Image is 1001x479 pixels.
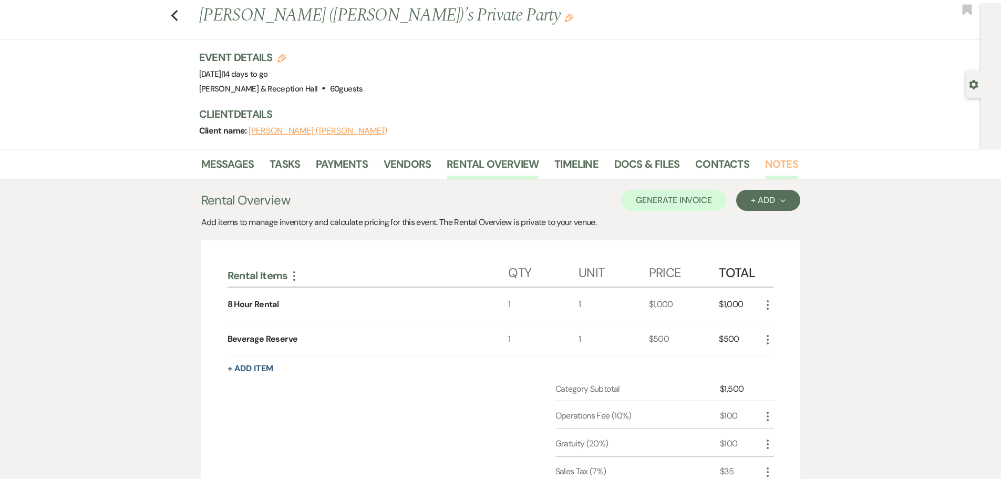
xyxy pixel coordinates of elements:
[614,156,679,179] a: Docs & Files
[695,156,749,179] a: Contacts
[228,298,279,311] div: 8 Hour Rental
[719,322,761,356] div: $500
[199,125,249,136] span: Client name:
[751,196,785,205] div: + Add
[228,364,273,373] button: + Add Item
[736,190,800,211] button: + Add
[221,69,268,79] span: |
[223,69,268,79] span: 14 days to go
[555,383,720,395] div: Category Subtotal
[228,269,509,282] div: Rental Items
[508,255,579,287] div: Qty
[621,190,727,211] button: Generate Invoice
[555,410,720,422] div: Operations Fee (10%)
[579,255,649,287] div: Unit
[579,322,649,356] div: 1
[330,84,363,94] span: 60 guests
[649,288,719,322] div: $1,000
[720,437,761,450] div: $100
[199,84,318,94] span: [PERSON_NAME] & Reception Hall
[201,216,800,229] div: Add items to manage inventory and calculate pricing for this event. The Rental Overview is privat...
[555,465,720,478] div: Sales Tax (7%)
[720,410,761,422] div: $100
[249,127,387,135] button: [PERSON_NAME] ([PERSON_NAME])
[579,288,649,322] div: 1
[565,13,573,22] button: Edit
[720,383,761,395] div: $1,500
[508,288,579,322] div: 1
[199,3,670,28] h1: [PERSON_NAME] ([PERSON_NAME])'s Private Party
[508,322,579,356] div: 1
[719,255,761,287] div: Total
[201,191,290,210] h3: Rental Overview
[228,333,298,345] div: Beverage Reserve
[384,156,431,179] a: Vendors
[555,437,720,450] div: Gratuity (20%)
[199,50,363,65] h3: Event Details
[199,69,268,79] span: [DATE]
[719,288,761,322] div: $1,000
[969,79,978,89] button: Open lead details
[201,156,254,179] a: Messages
[270,156,300,179] a: Tasks
[720,465,761,478] div: $35
[316,156,368,179] a: Payments
[649,255,719,287] div: Price
[199,107,788,121] h3: Client Details
[649,322,719,356] div: $500
[554,156,598,179] a: Timeline
[765,156,798,179] a: Notes
[447,156,539,179] a: Rental Overview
